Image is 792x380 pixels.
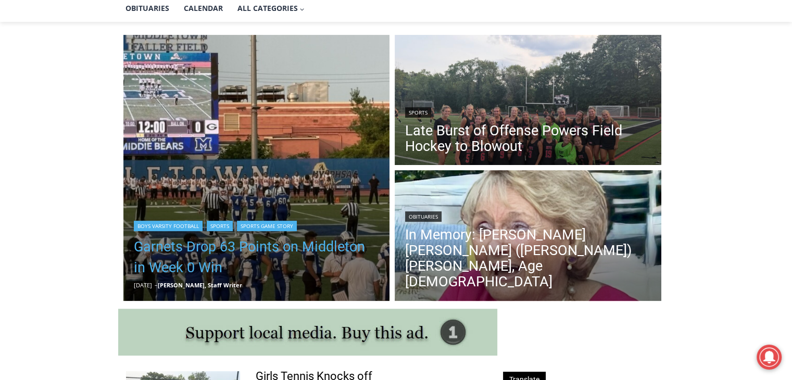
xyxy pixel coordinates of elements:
div: "We would have speakers with experience in local journalism speak to us about their experiences a... [263,1,492,101]
img: support local media, buy this ad [118,309,497,356]
img: Obituary - Maureen Catherine Devlin Koecheler [395,170,661,303]
a: Intern @ [DOMAIN_NAME] [250,101,505,130]
span: – [155,281,158,289]
a: Read More In Memory: Maureen Catherine (Devlin) Koecheler, Age 83 [395,170,661,303]
a: Read More Garnets Drop 63 Points on Middleton in Week 0 Win [123,35,390,301]
a: Sports [405,107,431,118]
span: Open Tues. - Sun. [PHONE_NUMBER] [3,107,102,147]
span: Intern @ [DOMAIN_NAME] [272,104,483,127]
a: Garnets Drop 63 Points on Middleton in Week 0 Win [134,236,380,278]
img: (PHOTO: The 2025 Rye Varsity Field Hockey team after their win vs Ursuline on Friday, September 5... [395,35,661,168]
a: Read More Late Burst of Offense Powers Field Hockey to Blowout [395,35,661,168]
div: "[PERSON_NAME]'s draw is the fine variety of pristine raw fish kept on hand" [107,65,153,124]
div: | | [134,219,380,231]
a: Sports Game Story [237,221,297,231]
a: Obituaries [405,211,442,222]
img: (PHOTO: Rye and Middletown walking to midfield before their Week 0 game on Friday, September 5, 2... [123,35,390,301]
a: Sports [207,221,233,231]
a: Boys Varsity Football [134,221,203,231]
a: [PERSON_NAME], Staff Writer [158,281,242,289]
a: In Memory: [PERSON_NAME] [PERSON_NAME] ([PERSON_NAME]) [PERSON_NAME], Age [DEMOGRAPHIC_DATA] [405,227,651,289]
a: Late Burst of Offense Powers Field Hockey to Blowout [405,123,651,154]
a: Open Tues. - Sun. [PHONE_NUMBER] [1,105,105,130]
time: [DATE] [134,281,152,289]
